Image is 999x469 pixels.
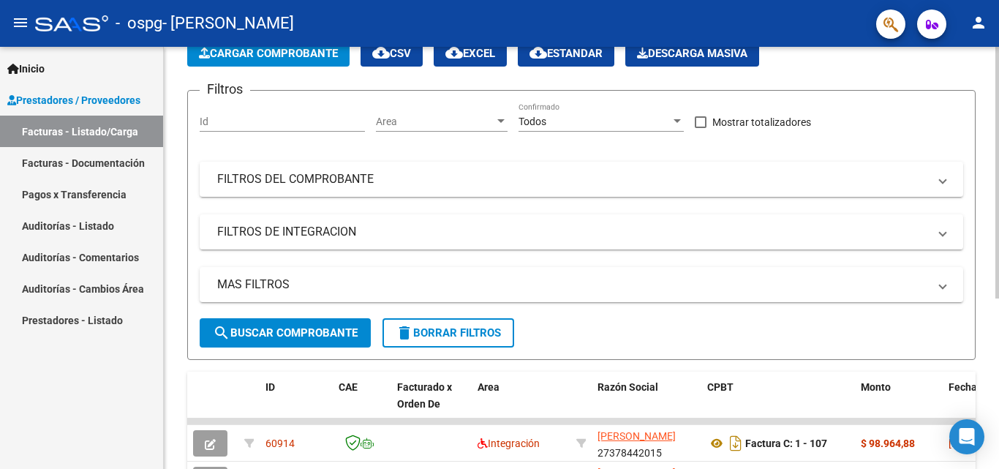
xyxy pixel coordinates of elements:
[376,116,494,128] span: Area
[372,47,411,60] span: CSV
[187,40,350,67] button: Cargar Comprobante
[339,381,358,393] span: CAE
[445,44,463,61] mat-icon: cloud_download
[519,116,546,127] span: Todos
[162,7,294,40] span: - [PERSON_NAME]
[199,47,338,60] span: Cargar Comprobante
[518,40,614,67] button: Estandar
[861,438,915,449] strong: $ 98.964,88
[382,318,514,348] button: Borrar Filtros
[949,419,984,454] div: Open Intercom Messenger
[391,372,472,436] datatable-header-cell: Facturado x Orden De
[116,7,162,40] span: - ospg
[434,40,507,67] button: EXCEL
[200,267,963,302] mat-expansion-panel-header: MAS FILTROS
[726,432,745,455] i: Descargar documento
[445,47,495,60] span: EXCEL
[592,372,701,436] datatable-header-cell: Razón Social
[855,372,943,436] datatable-header-cell: Monto
[217,277,928,293] mat-panel-title: MAS FILTROS
[597,428,695,459] div: 27378442015
[478,381,499,393] span: Area
[265,438,295,449] span: 60914
[861,381,891,393] span: Monto
[200,214,963,249] mat-expansion-panel-header: FILTROS DE INTEGRACION
[712,113,811,131] span: Mostrar totalizadores
[625,40,759,67] button: Descarga Masiva
[213,324,230,342] mat-icon: search
[200,162,963,197] mat-expansion-panel-header: FILTROS DEL COMPROBANTE
[597,381,658,393] span: Razón Social
[397,381,452,410] span: Facturado x Orden De
[213,326,358,339] span: Buscar Comprobante
[200,79,250,100] h3: Filtros
[260,372,333,436] datatable-header-cell: ID
[372,44,390,61] mat-icon: cloud_download
[396,326,501,339] span: Borrar Filtros
[217,224,928,240] mat-panel-title: FILTROS DE INTEGRACION
[361,40,423,67] button: CSV
[529,47,603,60] span: Estandar
[597,430,676,442] span: [PERSON_NAME]
[396,324,413,342] mat-icon: delete
[949,438,979,449] span: [DATE]
[7,92,140,108] span: Prestadores / Proveedores
[478,438,540,449] span: Integración
[707,381,734,393] span: CPBT
[7,61,45,77] span: Inicio
[529,44,547,61] mat-icon: cloud_download
[265,381,275,393] span: ID
[217,171,928,187] mat-panel-title: FILTROS DEL COMPROBANTE
[333,372,391,436] datatable-header-cell: CAE
[472,372,570,436] datatable-header-cell: Area
[625,40,759,67] app-download-masive: Descarga masiva de comprobantes (adjuntos)
[745,438,827,449] strong: Factura C: 1 - 107
[12,14,29,31] mat-icon: menu
[701,372,855,436] datatable-header-cell: CPBT
[970,14,987,31] mat-icon: person
[637,47,747,60] span: Descarga Masiva
[200,318,371,348] button: Buscar Comprobante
